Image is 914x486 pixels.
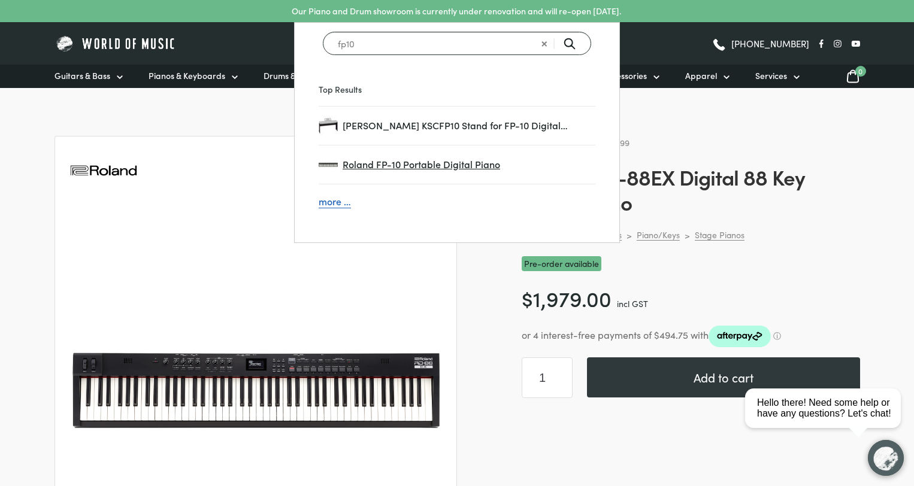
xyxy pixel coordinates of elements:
span: Services [755,69,787,82]
a: [PERSON_NAME] KSCFP10 Stand for FP-10 Digital… [343,118,595,133]
p: Our Piano and Drum showroom is currently under renovation and will re-open [DATE]. [292,5,621,17]
a: Piano/Keys [637,229,680,241]
span: Drums & Percussion [264,69,339,82]
span: Accessories [603,69,647,82]
a: Roland KSCFP10 Stand for FP-10 Digital… [319,116,338,135]
a: [PHONE_NUMBER] [712,35,809,53]
span: incl GST [617,297,648,309]
span: Pianos & Keyboards [149,69,225,82]
span: $ [522,283,533,312]
button: Add to cart [587,357,860,397]
iframe: Chat with our support team [740,354,914,486]
h1: Roland RD-88EX Digital 88 Key Stage Piano [522,164,860,214]
input: Product quantity [522,357,573,398]
img: Roland FP-10 [319,155,338,174]
div: > [685,230,690,241]
span: Guitars & Bass [55,69,110,82]
a: Roland FP-10 Portable Digital Piano [319,155,338,174]
img: Roland [69,136,138,205]
span: 0 [855,66,866,77]
a: more … [319,194,595,209]
img: Roland KSCFP10 Stand [319,116,338,135]
bdi: 1,979.00 [522,283,612,312]
img: World of Music [55,34,177,53]
span: Clear [534,31,555,37]
a: Roland FP-10 Portable Digital Piano [343,157,595,172]
div: > [627,230,632,241]
a: Stage Pianos [695,229,744,241]
input: Search for a product ... [323,32,591,55]
span: Pre-order available [522,256,601,271]
span: [PHONE_NUMBER] [731,39,809,48]
span: Apparel [685,69,717,82]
